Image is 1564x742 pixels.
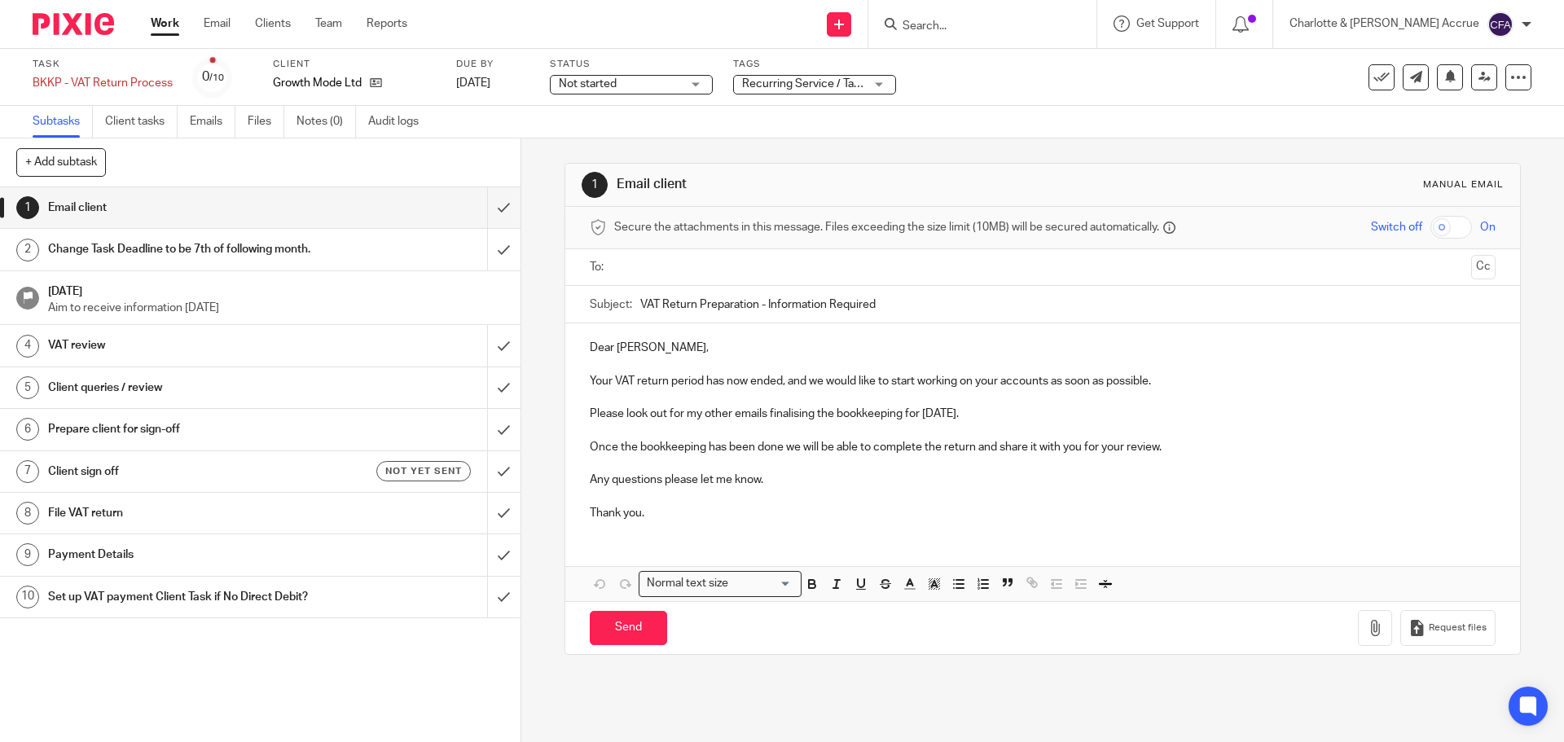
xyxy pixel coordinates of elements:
label: Tags [733,58,896,71]
p: Thank you. [590,505,1495,521]
a: Emails [190,106,235,138]
button: Cc [1471,255,1496,279]
p: Please look out for my other emails finalising the bookkeeping for [DATE]. [590,406,1495,422]
h1: Change Task Deadline to be 7th of following month. [48,237,330,261]
div: 4 [16,335,39,358]
a: Audit logs [368,106,431,138]
img: svg%3E [1487,11,1513,37]
span: Switch off [1371,219,1422,235]
h1: Email client [617,176,1078,193]
div: 7 [16,460,39,483]
label: Subject: [590,296,632,313]
p: Once the bookkeeping has been done we will be able to complete the return and share it with you f... [590,439,1495,455]
p: Any questions please let me know. [590,472,1495,488]
h1: Client sign off [48,459,330,484]
a: Notes (0) [297,106,356,138]
p: Charlotte & [PERSON_NAME] Accrue [1289,15,1479,32]
a: Team [315,15,342,32]
input: Send [590,611,667,646]
p: Growth Mode Ltd [273,75,362,91]
a: Subtasks [33,106,93,138]
label: Client [273,58,436,71]
h1: Client queries / review [48,375,330,400]
div: 8 [16,502,39,525]
h1: Prepare client for sign-off [48,417,330,441]
div: 1 [16,196,39,219]
label: Task [33,58,173,71]
label: To: [590,259,608,275]
h1: Set up VAT payment Client Task if No Direct Debit? [48,585,330,609]
button: + Add subtask [16,148,106,176]
div: 9 [16,543,39,566]
button: Request files [1400,610,1495,647]
p: Aim to receive information [DATE] [48,300,504,316]
span: Not started [559,78,617,90]
label: Status [550,58,713,71]
h1: Payment Details [48,542,330,567]
a: Work [151,15,179,32]
input: Search for option [733,575,792,592]
h1: File VAT return [48,501,330,525]
a: Client tasks [105,106,178,138]
span: Recurring Service / Task + 1 [742,78,883,90]
p: Dear [PERSON_NAME], [590,340,1495,356]
div: 5 [16,376,39,399]
div: 1 [582,172,608,198]
div: 10 [16,586,39,608]
div: 6 [16,418,39,441]
span: Not yet sent [385,464,462,478]
p: Your VAT return period has now ended, and we would like to start working on your accounts as soon... [590,373,1495,389]
div: 2 [16,239,39,261]
small: /10 [209,73,224,82]
a: Reports [367,15,407,32]
img: Pixie [33,13,114,35]
div: Search for option [639,571,802,596]
h1: Email client [48,195,330,220]
a: Files [248,106,284,138]
span: [DATE] [456,77,490,89]
a: Clients [255,15,291,32]
span: Request files [1429,621,1487,634]
div: Manual email [1423,178,1504,191]
span: On [1480,219,1496,235]
div: BKKP - VAT Return Process [33,75,173,91]
span: Get Support [1136,18,1199,29]
div: 0 [202,68,224,86]
h1: [DATE] [48,279,504,300]
input: Search [901,20,1048,34]
span: Secure the attachments in this message. Files exceeding the size limit (10MB) will be secured aut... [614,219,1159,235]
label: Due by [456,58,529,71]
h1: VAT review [48,333,330,358]
span: Normal text size [643,575,731,592]
a: Email [204,15,231,32]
